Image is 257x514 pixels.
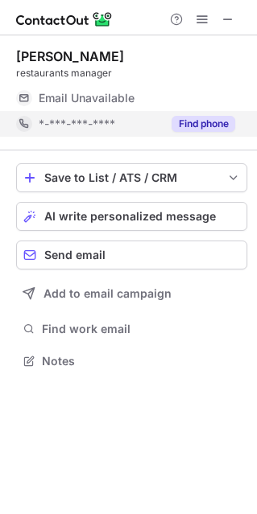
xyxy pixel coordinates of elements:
[16,163,247,192] button: save-profile-one-click
[44,210,216,223] span: AI write personalized message
[16,350,247,372] button: Notes
[16,241,247,269] button: Send email
[16,279,247,308] button: Add to email campaign
[42,322,241,336] span: Find work email
[16,202,247,231] button: AI write personalized message
[16,318,247,340] button: Find work email
[16,48,124,64] div: [PERSON_NAME]
[16,66,247,80] div: restaurants manager
[16,10,113,29] img: ContactOut v5.3.10
[42,354,241,368] span: Notes
[44,249,106,261] span: Send email
[172,116,235,132] button: Reveal Button
[44,287,172,300] span: Add to email campaign
[44,171,219,184] div: Save to List / ATS / CRM
[39,91,135,105] span: Email Unavailable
